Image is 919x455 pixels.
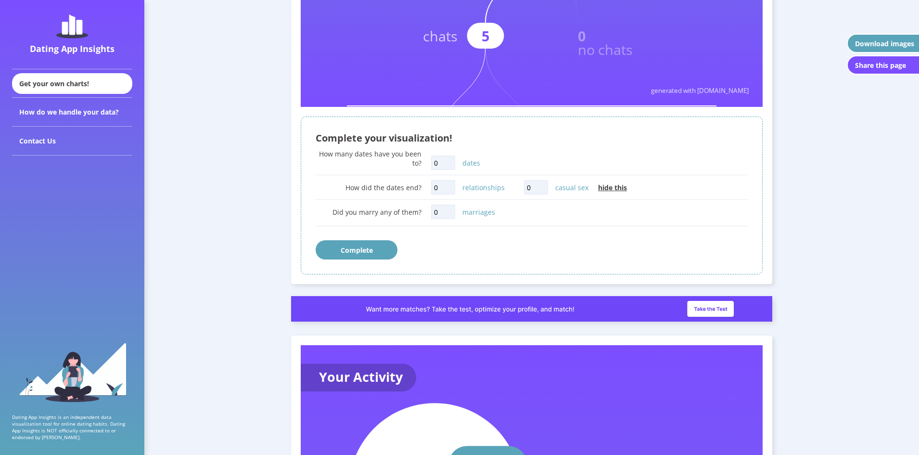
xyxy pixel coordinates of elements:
[578,40,633,59] text: no chats
[462,208,495,217] label: marriages
[316,131,748,144] div: Complete your visualization!
[482,26,489,45] text: 5
[847,34,919,53] button: Download images
[651,86,749,95] text: generated with [DOMAIN_NAME]
[12,73,132,94] div: Get your own charts!
[18,342,127,402] img: sidebar_girl.91b9467e.svg
[316,183,421,192] div: How did the dates end?
[319,368,403,386] text: Your Activity
[316,240,397,260] button: Complete
[462,158,480,168] label: dates
[462,183,505,192] label: relationships
[56,14,88,39] img: dating-app-insights-logo.5abe6921.svg
[578,26,586,45] text: 0
[291,296,772,322] img: roast_slim_banner.a2e79667.png
[855,61,906,70] div: Share this page
[423,26,458,45] text: chats
[12,98,132,127] div: How do we handle your data?
[555,183,588,192] label: casual sex
[12,127,132,156] div: Contact Us
[598,183,627,192] span: hide this
[316,208,421,217] div: Did you marry any of them?
[855,39,914,48] div: Download images
[847,55,919,75] button: Share this page
[316,149,421,168] div: How many dates have you been to?
[12,414,132,441] p: Dating App Insights is an independent data visualization tool for online dating habits. Dating Ap...
[14,43,130,54] div: Dating App Insights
